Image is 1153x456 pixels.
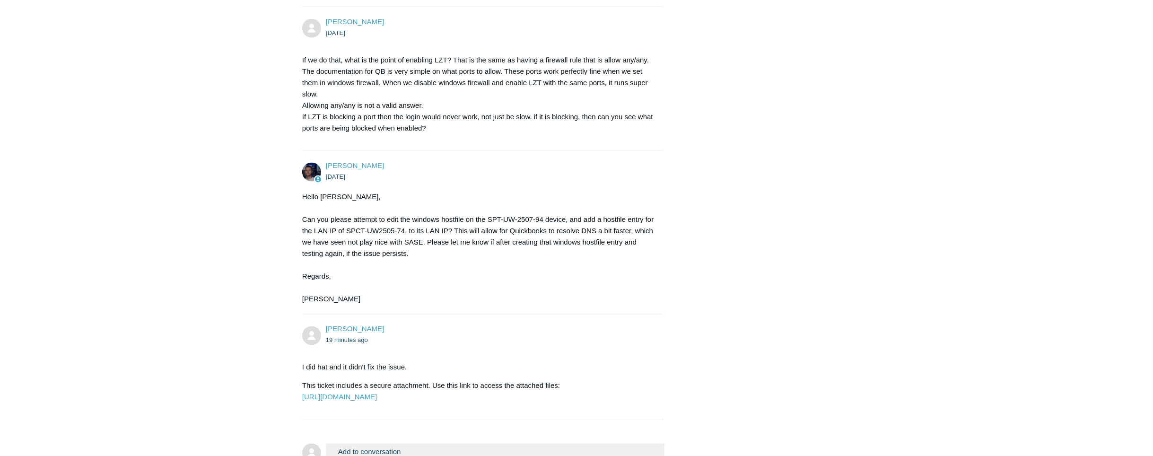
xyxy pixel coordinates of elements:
p: If we do that, what is the point of enabling LZT? That is the same as having a firewall rule that... [302,54,655,134]
div: Hello [PERSON_NAME], Can you please attempt to edit the windows hostfile on the SPT-UW-2507-94 de... [302,191,655,305]
span: Connor Davis [326,161,384,169]
time: 08/29/2025, 16:13 [326,173,345,180]
a: [PERSON_NAME] [326,161,384,169]
a: [URL][DOMAIN_NAME] [302,393,377,401]
time: 09/03/2025, 15:16 [326,337,368,344]
p: I did hat and it didn't fix the issue. [302,362,655,373]
a: [PERSON_NAME] [326,18,384,26]
p: This ticket includes a secure attachment. Use this link to access the attached files: [302,380,655,403]
a: [PERSON_NAME] [326,325,384,333]
time: 08/29/2025, 12:42 [326,29,345,36]
span: Sophie Chauvin [326,18,384,26]
span: Sophie Chauvin [326,325,384,333]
